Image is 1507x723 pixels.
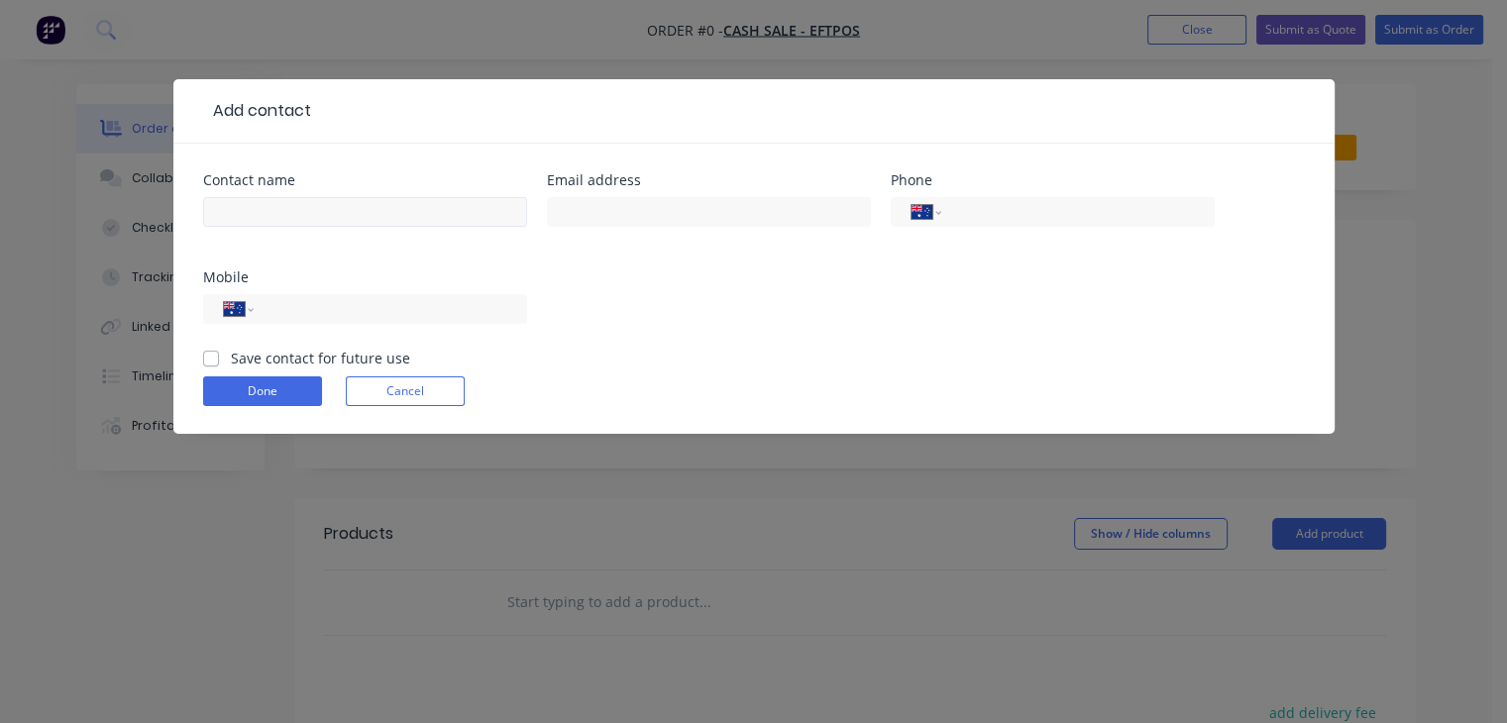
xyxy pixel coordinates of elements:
[547,173,871,187] div: Email address
[203,376,322,406] button: Done
[891,173,1215,187] div: Phone
[231,348,410,368] label: Save contact for future use
[203,99,311,123] div: Add contact
[203,270,527,284] div: Mobile
[203,173,527,187] div: Contact name
[346,376,465,406] button: Cancel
